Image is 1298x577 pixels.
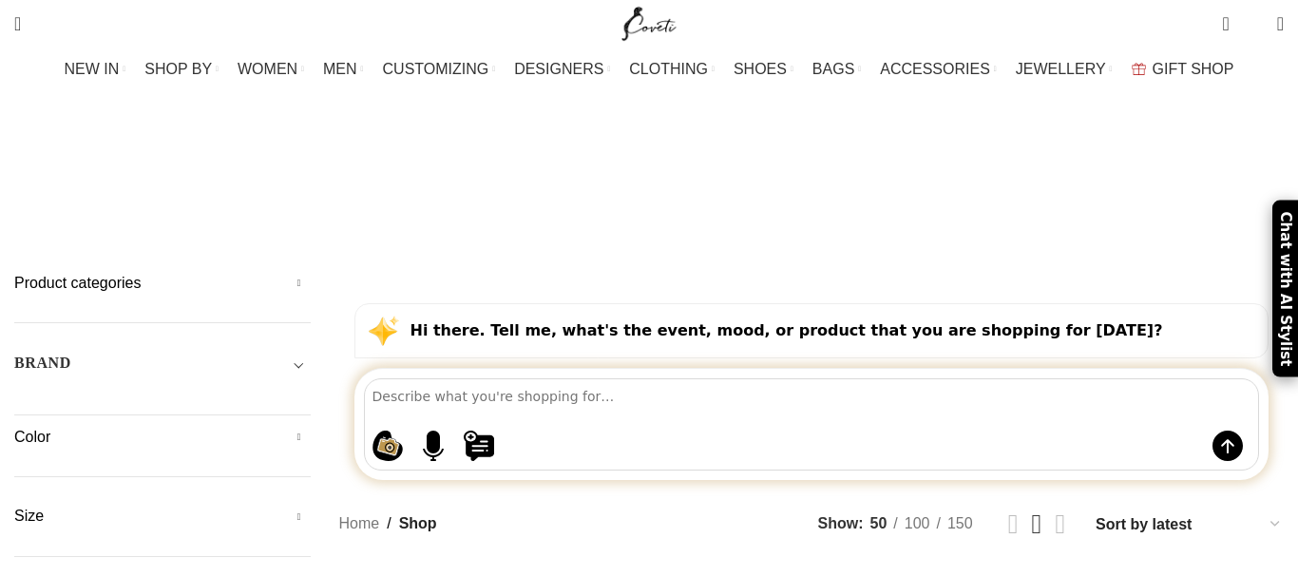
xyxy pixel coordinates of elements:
span: CUSTOMIZING [383,60,489,78]
span: GIFT SHOP [1153,60,1234,78]
span: BAGS [812,60,854,78]
span: SHOES [734,60,787,78]
span: Men [594,183,623,202]
span: 100 [905,515,930,531]
a: NEW IN [65,50,126,88]
a: Women [652,169,704,216]
span: ACCESSORIES [880,60,990,78]
h5: Product categories [14,273,311,294]
span: 0 [1248,19,1262,33]
a: CUSTOMIZING [383,50,496,88]
a: SHOP BY [144,50,219,88]
h5: Size [14,506,311,527]
a: 0 [1212,5,1238,43]
select: Shop order [1094,510,1284,538]
a: Home [339,511,380,536]
span: Women [652,183,704,202]
a: Grid view 2 [1008,510,1019,538]
span: WOMEN [238,60,297,78]
a: GIFT SHOP [1132,50,1234,88]
div: Toggle filter [14,352,311,386]
a: Men [594,169,623,216]
a: BAGS [812,50,861,88]
span: 50 [870,515,888,531]
a: Search [5,5,30,43]
h1: Shop [601,109,698,160]
a: MEN [323,50,363,88]
h5: Color [14,427,311,448]
a: Site logo [618,14,681,30]
span: SHOP BY [144,60,212,78]
span: MEN [323,60,357,78]
span: JEWELLERY [1016,60,1106,78]
a: ACCESSORIES [880,50,997,88]
a: 100 [898,511,937,536]
a: Grid view 3 [1032,510,1042,538]
div: My Wishlist [1244,5,1263,43]
span: DESIGNERS [514,60,603,78]
a: WOMEN [238,50,304,88]
a: SHOES [734,50,793,88]
span: NEW IN [65,60,120,78]
span: Show [818,511,864,536]
span: Shop [399,511,437,536]
span: CLOTHING [629,60,708,78]
img: GiftBag [1132,63,1146,75]
a: JEWELLERY [1016,50,1113,88]
span: 150 [947,515,973,531]
nav: Breadcrumb [339,511,437,536]
span: 0 [1224,10,1238,24]
h5: BRAND [14,353,71,374]
a: Grid view 4 [1055,510,1065,538]
a: DESIGNERS [514,50,610,88]
a: 150 [941,511,980,536]
a: 50 [864,511,894,536]
div: Main navigation [5,50,1293,88]
a: CLOTHING [629,50,715,88]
